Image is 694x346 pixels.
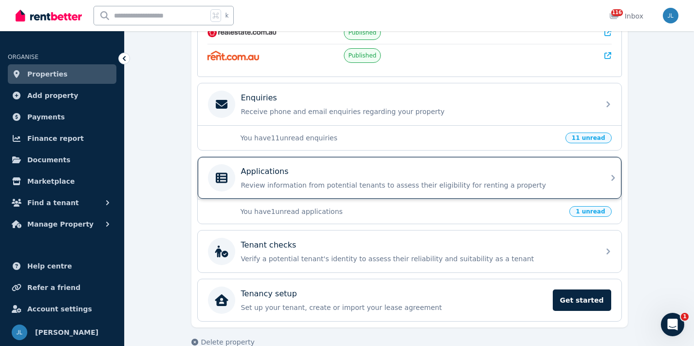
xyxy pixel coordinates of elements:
p: Review information from potential tenants to assess their eligibility for renting a property [241,180,594,190]
p: Applications [241,166,289,177]
span: 116 [611,9,623,16]
span: Get started [553,289,611,311]
span: Marketplace [27,175,75,187]
button: Find a tenant [8,193,116,212]
a: Properties [8,64,116,84]
img: Joanne Lau [12,325,27,340]
span: Manage Property [27,218,94,230]
a: Documents [8,150,116,170]
p: Tenant checks [241,239,297,251]
span: ORGANISE [8,54,38,60]
p: You have 1 unread applications [241,207,564,216]
span: Find a tenant [27,197,79,209]
img: RentBetter [16,8,82,23]
a: EnquiriesReceive phone and email enquiries regarding your property [198,83,621,125]
span: 1 [681,313,689,321]
span: [PERSON_NAME] [35,327,98,338]
a: Finance report [8,129,116,148]
img: Joanne Lau [663,8,678,23]
div: Inbox [609,11,643,21]
a: Tenancy setupSet up your tenant, create or import your lease agreementGet started [198,279,621,321]
a: Account settings [8,299,116,319]
span: Help centre [27,260,72,272]
p: Enquiries [241,92,277,104]
span: Add property [27,90,78,101]
img: Rent.com.au [207,51,260,60]
a: Payments [8,107,116,127]
span: Payments [27,111,65,123]
a: Tenant checksVerify a potential tenant's identity to assess their reliability and suitability as ... [198,231,621,272]
a: Marketplace [8,172,116,191]
a: Help centre [8,256,116,276]
button: Manage Property [8,214,116,234]
span: Account settings [27,303,92,315]
span: Published [348,29,376,37]
a: Add property [8,86,116,105]
span: 1 unread [569,206,611,217]
span: Finance report [27,133,84,144]
a: ApplicationsReview information from potential tenants to assess their eligibility for renting a p... [198,157,621,199]
a: Refer a friend [8,278,116,297]
p: Verify a potential tenant's identity to assess their reliability and suitability as a tenant [241,254,594,264]
iframe: Intercom live chat [661,313,684,336]
span: Published [348,52,376,59]
p: Tenancy setup [241,288,297,300]
span: k [225,12,228,19]
p: Set up your tenant, create or import your lease agreement [241,303,547,312]
p: Receive phone and email enquiries regarding your property [241,107,594,116]
p: You have 11 unread enquiries [241,133,560,143]
span: Properties [27,68,68,80]
span: Refer a friend [27,282,80,293]
span: Documents [27,154,71,166]
span: 11 unread [565,133,612,143]
img: RealEstate.com.au [207,28,277,38]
